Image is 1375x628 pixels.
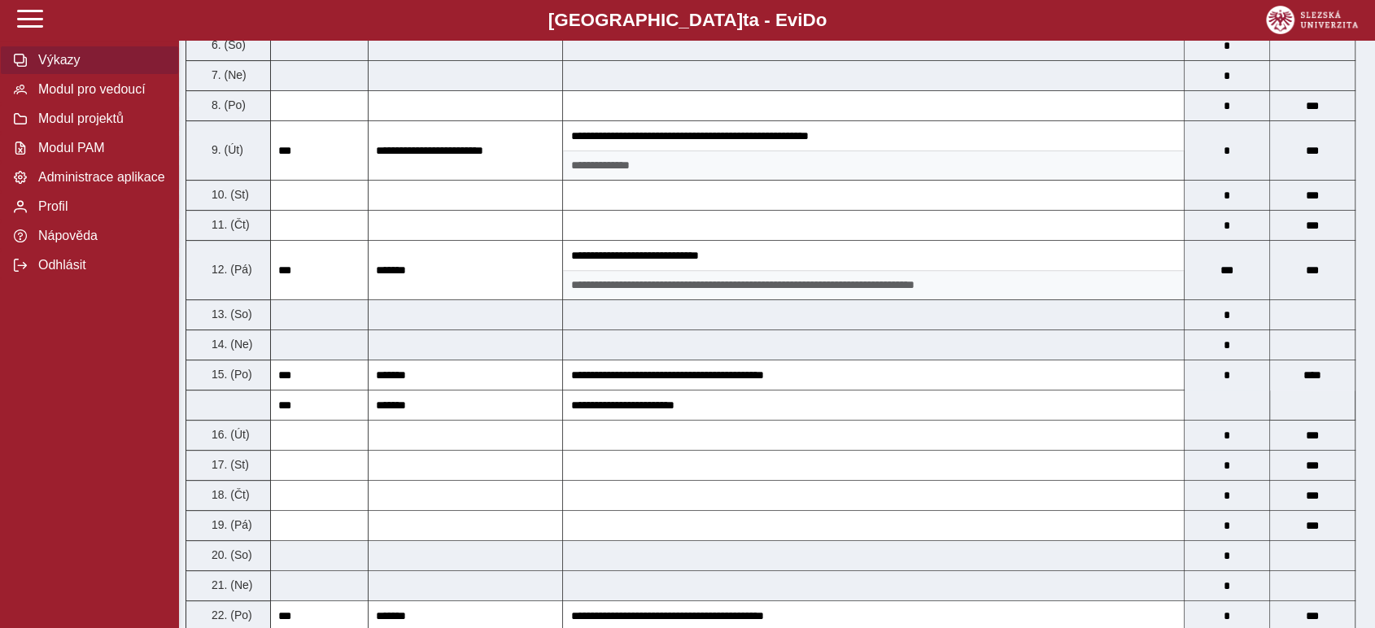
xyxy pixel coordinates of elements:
[33,111,165,126] span: Modul projektů
[208,458,249,471] span: 17. (St)
[208,38,246,51] span: 6. (So)
[208,68,247,81] span: 7. (Ne)
[49,10,1326,31] b: [GEOGRAPHIC_DATA] a - Evi
[208,428,250,441] span: 16. (Út)
[33,170,165,185] span: Administrace aplikace
[208,518,252,531] span: 19. (Pá)
[208,218,250,231] span: 11. (Čt)
[208,263,252,276] span: 12. (Pá)
[33,258,165,273] span: Odhlásit
[208,98,246,111] span: 8. (Po)
[208,488,250,501] span: 18. (Čt)
[33,229,165,243] span: Nápověda
[208,188,249,201] span: 10. (St)
[33,199,165,214] span: Profil
[802,10,815,30] span: D
[208,548,252,561] span: 20. (So)
[208,338,253,351] span: 14. (Ne)
[208,307,252,321] span: 13. (So)
[208,143,243,156] span: 9. (Út)
[33,82,165,97] span: Modul pro vedoucí
[33,141,165,155] span: Modul PAM
[208,578,253,591] span: 21. (Ne)
[208,608,252,621] span: 22. (Po)
[1266,6,1358,34] img: logo_web_su.png
[816,10,827,30] span: o
[208,368,252,381] span: 15. (Po)
[743,10,749,30] span: t
[33,53,165,68] span: Výkazy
